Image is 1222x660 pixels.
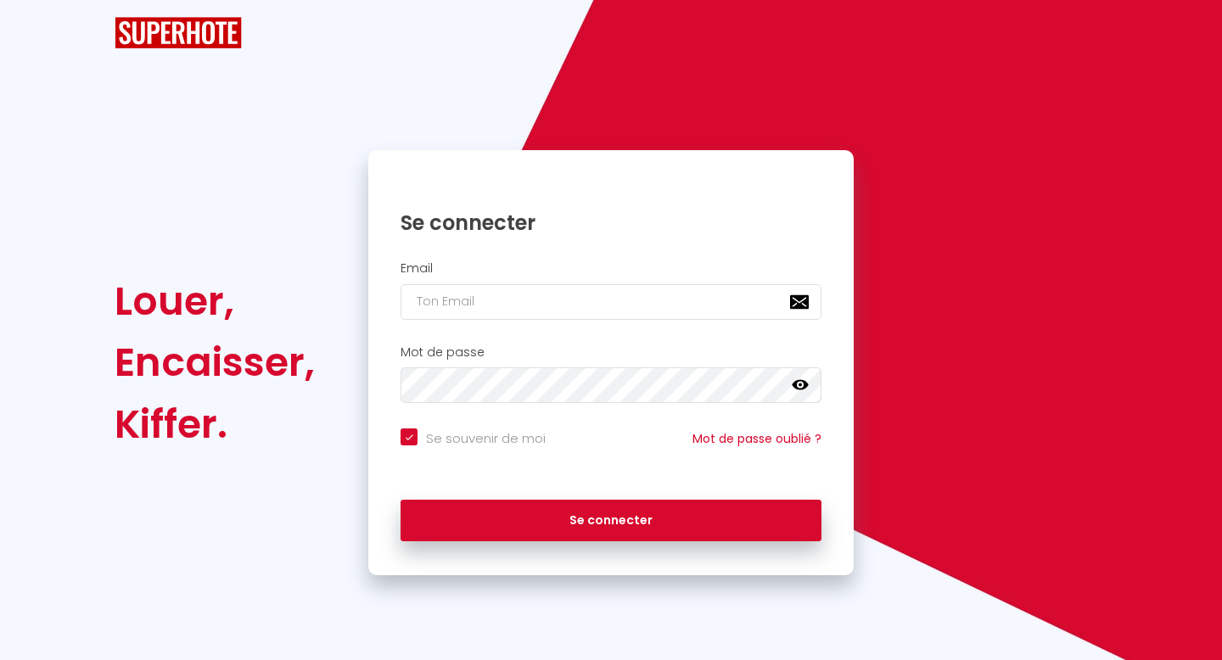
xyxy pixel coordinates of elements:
[692,430,821,447] a: Mot de passe oublié ?
[115,332,315,393] div: Encaisser,
[401,261,821,276] h2: Email
[401,345,821,360] h2: Mot de passe
[115,271,315,332] div: Louer,
[115,394,315,455] div: Kiffer.
[401,210,821,236] h1: Se connecter
[401,500,821,542] button: Se connecter
[115,17,242,48] img: SuperHote logo
[401,284,821,320] input: Ton Email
